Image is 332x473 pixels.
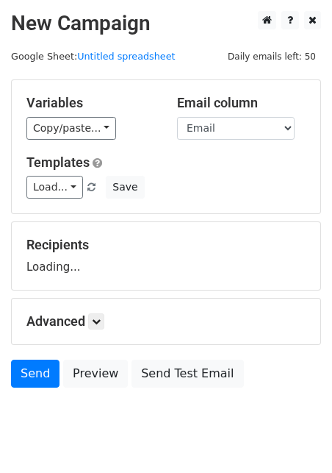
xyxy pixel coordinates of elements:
small: Google Sheet: [11,51,176,62]
button: Save [106,176,144,199]
a: Load... [26,176,83,199]
h5: Recipients [26,237,306,253]
h5: Advanced [26,313,306,330]
a: Send Test Email [131,360,243,388]
h5: Email column [177,95,306,111]
a: Copy/paste... [26,117,116,140]
a: Daily emails left: 50 [223,51,321,62]
a: Send [11,360,59,388]
a: Preview [63,360,128,388]
span: Daily emails left: 50 [223,49,321,65]
a: Templates [26,154,90,170]
div: Loading... [26,237,306,275]
a: Untitled spreadsheet [77,51,175,62]
h2: New Campaign [11,11,321,36]
h5: Variables [26,95,155,111]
